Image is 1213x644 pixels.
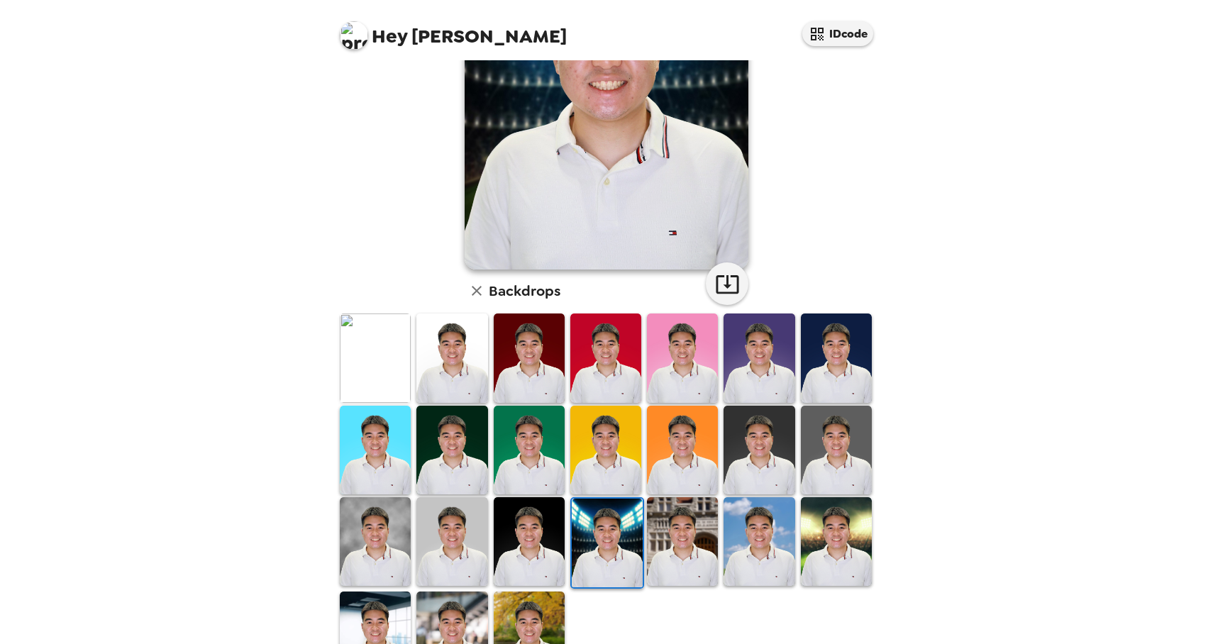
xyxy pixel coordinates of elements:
span: Hey [372,23,407,49]
img: Original [340,313,411,402]
button: IDcode [802,21,873,46]
img: profile pic [340,21,368,50]
span: [PERSON_NAME] [340,14,567,46]
h6: Backdrops [489,279,560,302]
